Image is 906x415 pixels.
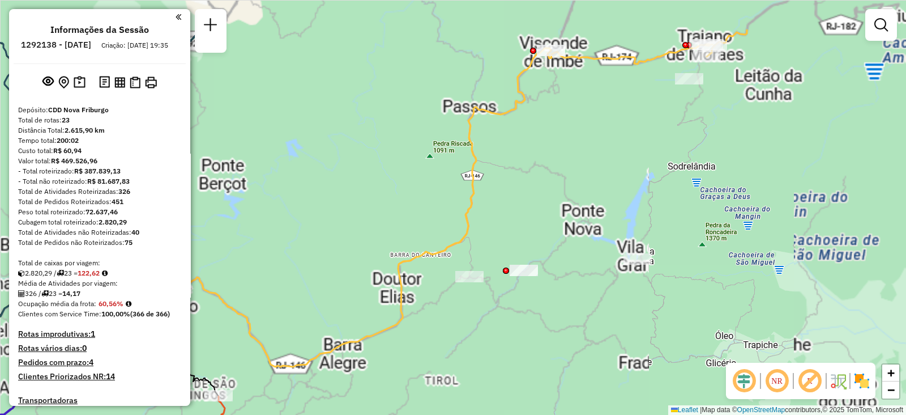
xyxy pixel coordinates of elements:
div: Criação: [DATE] 19:35 [97,40,173,50]
div: Média de Atividades por viagem: [18,278,181,289]
div: Depósito: [18,105,181,115]
div: Total de caixas por viagem: [18,258,181,268]
a: OpenStreetMap [737,406,785,414]
div: Total de Atividades não Roteirizadas: [18,227,181,238]
strong: 40 [131,228,139,236]
span: Exibir rótulo [796,367,823,395]
div: Tempo total: [18,135,181,146]
button: Imprimir Rotas [143,74,159,91]
strong: R$ 81.687,83 [87,177,130,185]
i: Meta Caixas/viagem: 173,30 Diferença: -50,68 [102,270,108,277]
div: Atividade não roteirizada - ROSENEA DE CASTRO SO [455,271,484,282]
div: Total de Atividades Roteirizadas: [18,187,181,197]
i: Total de rotas [57,270,64,277]
div: Distância Total: [18,125,181,135]
div: Atividade não roteirizada - IVALDA MARINI [537,45,565,56]
button: Centralizar mapa no depósito ou ponto de apoio [56,74,71,91]
i: Total de Atividades [18,290,25,297]
strong: 60,56% [99,299,123,308]
strong: 14,17 [62,289,80,298]
strong: 14 [106,371,115,382]
strong: 4 [89,357,93,367]
strong: 1 [91,329,95,339]
h4: Pedidos com prazo: [18,358,93,367]
strong: 23 [62,116,70,124]
h4: Informações da Sessão [50,24,149,35]
div: - Total não roteirizado: [18,176,181,187]
img: Exibir/Ocultar setores [853,372,871,390]
div: Peso total roteirizado: [18,207,181,217]
div: 2.820,29 / 23 = [18,268,181,278]
img: Fluxo de ruas [829,372,847,390]
a: Zoom out [882,382,899,399]
h4: Transportadoras [18,396,181,405]
a: Exibir filtros [870,14,892,36]
strong: 326 [118,187,130,196]
a: Clique aqui para minimizar o painel [176,10,181,23]
strong: (366 de 366) [130,310,170,318]
i: Total de rotas [41,290,49,297]
strong: 2.615,90 km [65,126,105,134]
button: Exibir sessão original [40,73,56,91]
span: + [887,366,895,380]
span: − [887,383,895,397]
strong: 451 [112,197,123,206]
div: Total de Pedidos não Roteirizados: [18,238,181,248]
strong: 100,00% [101,310,130,318]
a: Nova sessão e pesquisa [199,14,222,39]
strong: R$ 469.526,96 [51,156,97,165]
a: Leaflet [671,406,698,414]
strong: 122,62 [78,269,100,277]
div: 326 / 23 = [18,289,181,299]
em: Média calculada utilizando a maior ocupação (%Peso ou %Cubagem) de cada rota da sessão. Rotas cro... [126,300,131,307]
div: Atividade não roteirizada - THAYNA BARBOSA DE OL [623,253,652,265]
button: Logs desbloquear sessão [97,74,112,91]
h4: Clientes Priorizados NR: [18,372,181,382]
div: Total de Pedidos Roteirizados: [18,197,181,207]
strong: 0 [82,343,87,353]
div: Custo total: [18,146,181,156]
strong: R$ 387.839,13 [74,167,121,175]
h4: Rotas vários dias: [18,344,181,353]
button: Painel de Sugestão [71,74,88,91]
span: Ocultar deslocamento [730,367,758,395]
strong: CDD Nova Friburgo [48,105,109,114]
a: Zoom in [882,365,899,382]
button: Visualizar relatório de Roteirização [112,74,127,90]
span: Ocupação média da frota: [18,299,96,308]
h6: 1292138 - [DATE] [21,40,91,50]
button: Visualizar Romaneio [127,74,143,91]
span: Clientes com Service Time: [18,310,101,318]
i: Cubagem total roteirizado [18,270,25,277]
div: Total de rotas: [18,115,181,125]
div: Map data © contributors,© 2025 TomTom, Microsoft [668,405,906,415]
div: Cubagem total roteirizado: [18,217,181,227]
div: Valor total: [18,156,181,166]
span: | [700,406,702,414]
strong: 2.820,29 [99,218,127,226]
div: Atividade não roteirizada - CARLOS AUGUSTO SANTOS OLIVEIRA [675,73,703,84]
strong: 72.637,46 [86,207,118,216]
strong: 200:02 [57,136,79,145]
span: Ocultar NR [763,367,790,395]
h4: Rotas improdutivas: [18,329,181,339]
div: Atividade não roteirizada - ALCEIA DE OLIVEIRA G [510,265,538,276]
div: - Total roteirizado: [18,166,181,176]
strong: R$ 60,94 [53,146,82,155]
strong: 75 [125,238,133,247]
